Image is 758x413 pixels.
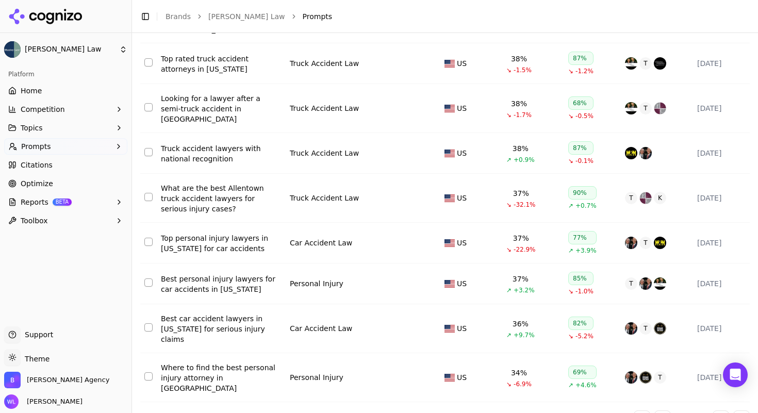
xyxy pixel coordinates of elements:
[575,332,594,340] span: -5.2%
[697,372,746,383] div: [DATE]
[290,372,343,383] a: Personal Injury
[568,381,573,389] span: ↗
[4,372,109,388] button: Open organization switcher
[568,287,573,295] span: ↘
[506,245,512,254] span: ↘
[697,323,746,334] div: [DATE]
[21,329,53,340] span: Support
[166,12,191,21] a: Brands
[568,246,573,255] span: ↗
[568,202,573,210] span: ↗
[144,193,153,201] button: Select row 36
[161,233,282,254] a: Top personal injury lawyers in [US_STATE] for car accidents
[4,157,127,173] a: Citations
[25,45,115,54] span: [PERSON_NAME] Law
[444,105,455,112] img: US flag
[511,368,527,378] div: 34%
[290,278,343,289] a: Personal Injury
[568,317,594,330] div: 82%
[53,199,72,206] span: BETA
[639,192,652,204] img: fellerman & ciarimboli
[506,66,512,74] span: ↘
[161,93,282,124] a: Looking for a lawyer after a semi-truck accident in [GEOGRAPHIC_DATA]
[4,41,21,58] img: Munley Law
[506,201,512,209] span: ↘
[511,98,527,109] div: 38%
[4,372,21,388] img: Bob Agency
[513,319,529,329] div: 36%
[654,192,666,204] span: K
[4,120,127,136] button: Topics
[144,238,153,246] button: Select row 37
[290,193,359,203] div: Truck Accident Law
[697,238,746,248] div: [DATE]
[654,57,666,70] img: lenahan & dempsey
[444,150,455,157] img: US flag
[303,11,333,22] span: Prompts
[575,157,594,165] span: -0.1%
[290,58,359,69] a: Truck Accident Law
[514,331,535,339] span: +9.7%
[27,375,109,385] span: Bob Agency
[4,212,127,229] button: Toolbox
[21,86,42,96] span: Home
[161,313,282,344] a: Best car accident lawyers in [US_STATE] for serious injury claims
[290,323,352,334] div: Car Accident Law
[575,202,597,210] span: +0.7%
[4,175,127,192] a: Optimize
[625,371,637,384] img: kline & specter
[21,104,65,114] span: Competition
[625,192,637,204] span: T
[625,147,637,159] img: morgan & morgan
[568,141,594,155] div: 87%
[290,148,359,158] a: Truck Accident Law
[639,147,652,159] img: kline & specter
[161,183,282,214] a: What are the best Allentown truck accident lawyers for serious injury cases?
[444,239,455,247] img: US flag
[514,156,535,164] span: +0.9%
[444,194,455,202] img: US flag
[639,322,652,335] span: T
[4,138,127,155] button: Prompts
[506,286,512,294] span: ↗
[568,231,597,244] div: 77%
[568,96,594,110] div: 68%
[697,193,746,203] div: [DATE]
[514,66,532,74] span: -1.5%
[444,325,455,333] img: US flag
[639,57,652,70] span: T
[506,380,512,388] span: ↘
[654,277,666,290] img: berger and green
[625,102,637,114] img: berger and green
[514,245,535,254] span: -22.9%
[654,371,666,384] span: T
[4,82,127,99] a: Home
[568,186,597,200] div: 90%
[723,362,748,387] div: Open Intercom Messenger
[697,278,746,289] div: [DATE]
[166,11,729,22] nav: breadcrumb
[568,112,573,120] span: ↘
[161,54,282,74] div: Top rated truck accident attorneys in [US_STATE]
[654,237,666,249] img: morgan & morgan
[290,238,352,248] a: Car Accident Law
[161,274,282,294] a: Best personal injury lawyers for car accidents in [US_STATE]
[457,238,467,248] span: US
[506,111,512,119] span: ↘
[575,381,597,389] span: +4.6%
[514,286,535,294] span: +3.2%
[625,322,637,335] img: kline & specter
[444,280,455,288] img: US flag
[144,278,153,287] button: Select row 38
[514,201,535,209] span: -32.1%
[4,194,127,210] button: ReportsBETA
[625,277,637,290] span: T
[514,111,532,119] span: -1.7%
[511,54,527,64] div: 38%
